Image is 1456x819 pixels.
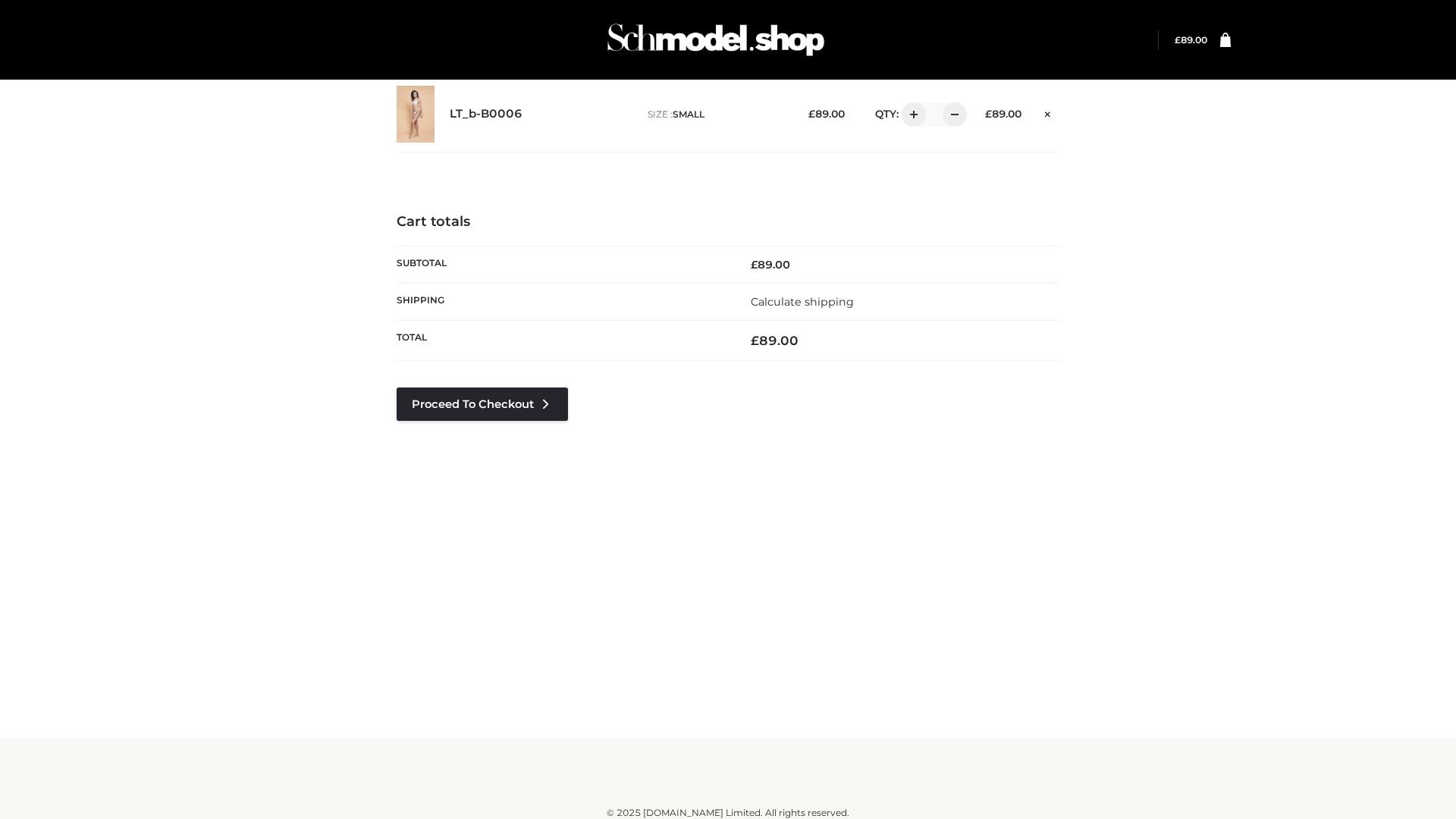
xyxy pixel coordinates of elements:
a: £89.00 [1175,34,1207,45]
span: £ [751,258,758,271]
h4: Cart totals [397,214,1059,231]
a: Remove this item [1037,102,1059,122]
span: £ [985,108,992,120]
div: QTY: [860,102,962,127]
th: Subtotal [397,246,728,283]
p: size : [648,108,785,121]
th: Shipping [397,283,728,320]
span: SMALL [673,108,704,120]
th: Total [397,321,728,361]
a: Proceed to Checkout [397,388,568,421]
a: LT_b-B0006 [450,107,522,121]
bdi: 89.00 [751,258,790,271]
span: £ [751,333,759,348]
img: LT_b-B0006 - SMALL [397,86,435,143]
bdi: 89.00 [751,333,799,348]
span: £ [808,108,815,120]
img: Schmodel Admin 964 [602,10,830,70]
bdi: 89.00 [808,108,845,120]
a: Calculate shipping [751,295,854,309]
span: £ [1175,34,1181,45]
bdi: 89.00 [1175,34,1207,45]
bdi: 89.00 [985,108,1021,120]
